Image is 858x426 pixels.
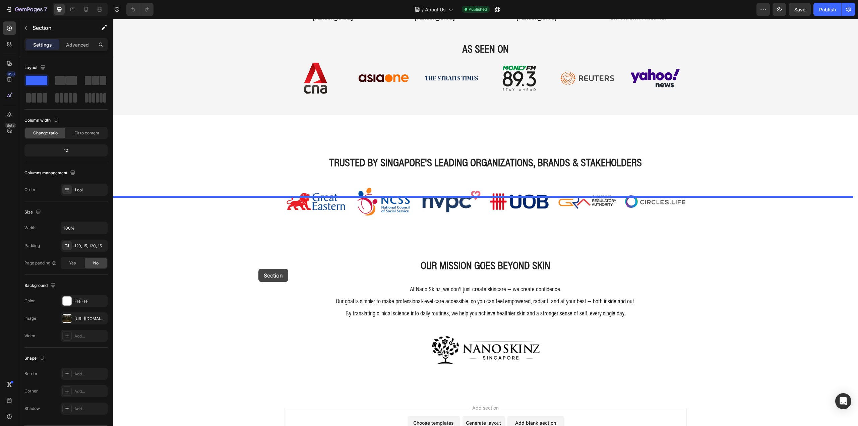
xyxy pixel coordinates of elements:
[74,371,106,377] div: Add...
[74,130,99,136] span: Fit to content
[74,388,106,394] div: Add...
[789,3,811,16] button: Save
[819,6,836,13] div: Publish
[794,7,805,12] span: Save
[69,260,76,266] span: Yes
[74,187,106,193] div: 1 col
[24,169,77,178] div: Columns management
[61,222,107,234] input: Auto
[24,187,36,193] div: Order
[24,354,46,363] div: Shape
[24,371,38,377] div: Border
[422,6,424,13] span: /
[24,298,35,304] div: Color
[835,393,851,409] div: Open Intercom Messenger
[24,63,47,72] div: Layout
[126,3,154,16] div: Undo/Redo
[74,243,106,249] div: 120, 15, 120, 15
[74,298,106,304] div: FFFFFF
[24,116,60,125] div: Column width
[24,225,36,231] div: Width
[6,71,16,77] div: 450
[24,388,38,394] div: Corner
[5,123,16,128] div: Beta
[425,6,446,13] span: About Us
[33,24,87,32] p: Section
[33,130,58,136] span: Change ratio
[24,406,40,412] div: Shadow
[24,208,42,217] div: Size
[24,315,36,321] div: Image
[33,41,52,48] p: Settings
[93,260,99,266] span: No
[24,260,57,266] div: Page padding
[813,3,842,16] button: Publish
[44,5,47,13] p: 7
[26,146,106,155] div: 12
[24,281,57,290] div: Background
[74,333,106,339] div: Add...
[24,333,35,339] div: Video
[3,3,50,16] button: 7
[74,316,106,322] div: [URL][DOMAIN_NAME]
[24,243,40,249] div: Padding
[113,19,858,426] iframe: Design area
[469,6,487,12] span: Published
[74,406,106,412] div: Add...
[66,41,89,48] p: Advanced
